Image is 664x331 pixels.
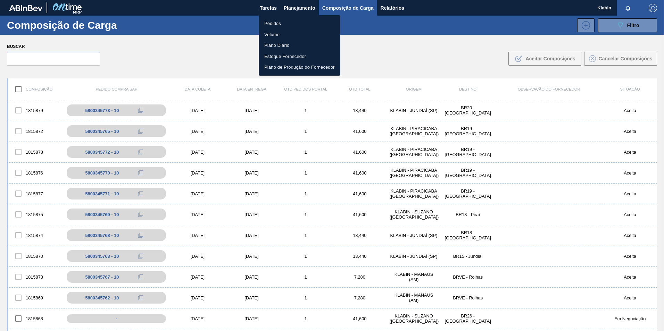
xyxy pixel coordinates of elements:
[259,29,340,40] a: Volume
[259,51,340,62] a: Estoque Fornecedor
[259,40,340,51] a: Plano Diário
[259,62,340,73] a: Plano de Produção do Fornecedor
[259,18,340,29] a: Pedidos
